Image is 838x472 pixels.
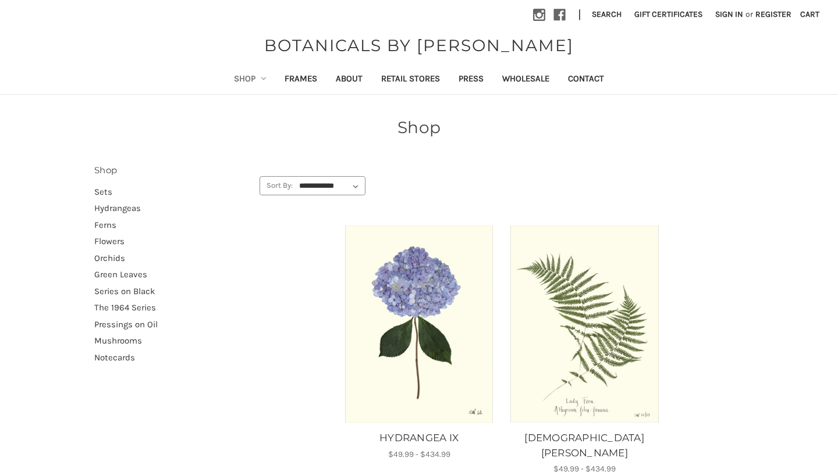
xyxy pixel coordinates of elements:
[342,431,495,446] a: HYDRANGEA IX, Price range from $49.99 to $434.99
[508,431,661,460] a: LADY FERN, Price range from $49.99 to $434.99
[94,299,247,316] a: The 1964 Series
[94,250,247,267] a: Orchids
[94,316,247,333] a: Pressings on Oil
[372,66,449,94] a: Retail Stores
[260,177,293,194] label: Sort By:
[94,200,247,217] a: Hydrangeas
[344,226,493,423] img: Unframed
[94,115,744,140] h1: Shop
[449,66,493,94] a: Press
[94,332,247,349] a: Mushrooms
[326,66,372,94] a: About
[510,226,659,423] img: Unframed
[94,184,247,201] a: Sets
[94,283,247,300] a: Series on Black
[94,266,247,283] a: Green Leaves
[574,6,585,24] li: |
[800,9,819,19] span: Cart
[275,66,326,94] a: Frames
[510,226,659,423] a: LADY FERN, Price range from $49.99 to $434.99
[94,349,247,366] a: Notecards
[225,66,276,94] a: Shop
[94,217,247,234] a: Ferns
[388,449,450,459] span: $49.99 - $434.99
[94,164,247,177] h2: Shop
[744,8,754,20] span: or
[344,226,493,423] a: HYDRANGEA IX, Price range from $49.99 to $434.99
[94,233,247,250] a: Flowers
[559,66,613,94] a: Contact
[493,66,559,94] a: Wholesale
[258,33,580,58] a: BOTANICALS BY [PERSON_NAME]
